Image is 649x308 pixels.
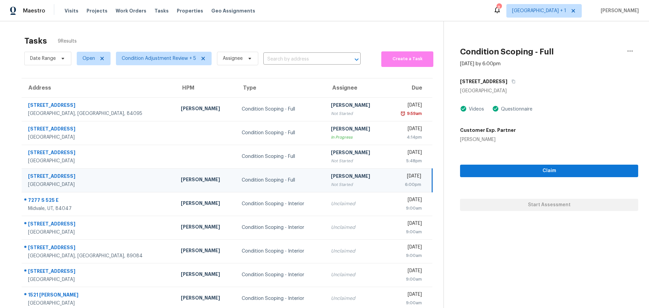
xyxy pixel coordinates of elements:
[331,200,381,207] div: Unclaimed
[28,229,170,236] div: [GEOGRAPHIC_DATA]
[175,78,236,97] th: HPM
[242,153,320,160] div: Condition Scoping - Full
[28,291,170,300] div: 1521 [PERSON_NAME]
[460,61,501,67] div: [DATE] by 6:00pm
[392,252,422,259] div: 9:00am
[242,248,320,255] div: Condition Scoping - Interior
[242,271,320,278] div: Condition Scoping - Interior
[154,8,169,13] span: Tasks
[181,247,231,256] div: [PERSON_NAME]
[58,38,77,45] span: 9 Results
[223,55,243,62] span: Assignee
[24,38,47,44] h2: Tasks
[242,129,320,136] div: Condition Scoping - Full
[352,55,361,64] button: Open
[28,205,170,212] div: Midvale, UT, 84047
[392,149,422,158] div: [DATE]
[181,105,231,114] div: [PERSON_NAME]
[28,125,170,134] div: [STREET_ADDRESS]
[331,134,381,141] div: In Progress
[28,181,170,188] div: [GEOGRAPHIC_DATA]
[28,220,170,229] div: [STREET_ADDRESS]
[28,197,170,205] div: 7277 S 525 E
[392,244,422,252] div: [DATE]
[460,48,554,55] h2: Condition Scoping - Full
[392,291,422,300] div: [DATE]
[331,181,381,188] div: Not Started
[392,158,422,164] div: 5:48pm
[385,55,430,63] span: Create a Task
[392,229,422,235] div: 9:00am
[331,224,381,231] div: Unclaimed
[381,51,433,67] button: Create a Task
[28,102,170,110] div: [STREET_ADDRESS]
[512,7,566,14] span: [GEOGRAPHIC_DATA] + 1
[467,106,484,113] div: Videos
[65,7,78,14] span: Visits
[507,75,516,88] button: Copy Address
[28,149,170,158] div: [STREET_ADDRESS]
[242,295,320,302] div: Condition Scoping - Interior
[242,224,320,231] div: Condition Scoping - Interior
[392,134,422,141] div: 4:14pm
[87,7,107,14] span: Projects
[22,78,175,97] th: Address
[181,271,231,279] div: [PERSON_NAME]
[122,55,196,62] span: Condition Adjustment Review + 5
[406,110,422,117] div: 9:59am
[28,253,170,259] div: [GEOGRAPHIC_DATA], [GEOGRAPHIC_DATA], 89084
[263,54,342,65] input: Search by address
[392,276,422,283] div: 9:00am
[181,294,231,303] div: [PERSON_NAME]
[460,105,467,112] img: Artifact Present Icon
[28,268,170,276] div: [STREET_ADDRESS]
[392,300,422,306] div: 9:00am
[28,158,170,164] div: [GEOGRAPHIC_DATA]
[331,271,381,278] div: Unclaimed
[598,7,639,14] span: [PERSON_NAME]
[492,105,499,112] img: Artifact Present Icon
[392,181,421,188] div: 6:00pm
[465,167,633,175] span: Claim
[460,78,507,85] h5: [STREET_ADDRESS]
[331,102,381,110] div: [PERSON_NAME]
[460,127,516,134] h5: Customer Exp. Partner
[28,300,170,307] div: [GEOGRAPHIC_DATA]
[23,7,45,14] span: Maestro
[460,88,638,94] div: [GEOGRAPHIC_DATA]
[236,78,326,97] th: Type
[331,295,381,302] div: Unclaimed
[326,78,386,97] th: Assignee
[392,173,421,181] div: [DATE]
[28,134,170,141] div: [GEOGRAPHIC_DATA]
[242,106,320,113] div: Condition Scoping - Full
[28,173,170,181] div: [STREET_ADDRESS]
[242,177,320,184] div: Condition Scoping - Full
[82,55,95,62] span: Open
[392,102,422,110] div: [DATE]
[460,165,638,177] button: Claim
[392,125,422,134] div: [DATE]
[499,106,532,113] div: Questionnaire
[211,7,255,14] span: Geo Assignments
[242,200,320,207] div: Condition Scoping - Interior
[30,55,56,62] span: Date Range
[116,7,146,14] span: Work Orders
[181,223,231,232] div: [PERSON_NAME]
[392,205,422,212] div: 9:00am
[386,78,432,97] th: Due
[331,149,381,158] div: [PERSON_NAME]
[392,267,422,276] div: [DATE]
[177,7,203,14] span: Properties
[181,200,231,208] div: [PERSON_NAME]
[28,110,170,117] div: [GEOGRAPHIC_DATA], [GEOGRAPHIC_DATA], 84095
[460,136,516,143] div: [PERSON_NAME]
[28,276,170,283] div: [GEOGRAPHIC_DATA]
[181,176,231,185] div: [PERSON_NAME]
[331,125,381,134] div: [PERSON_NAME]
[400,110,406,117] img: Overdue Alarm Icon
[331,248,381,255] div: Unclaimed
[331,173,381,181] div: [PERSON_NAME]
[28,244,170,253] div: [STREET_ADDRESS]
[392,196,422,205] div: [DATE]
